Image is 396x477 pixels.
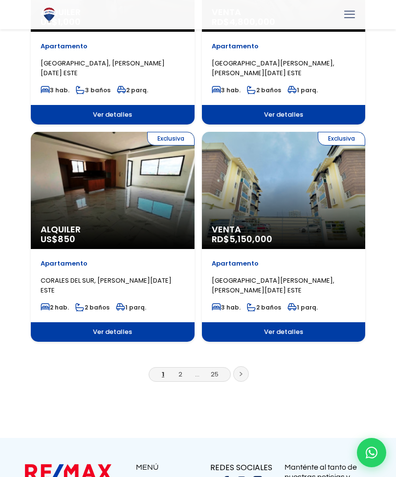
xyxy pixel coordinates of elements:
span: 2 baños [247,303,281,311]
a: Exclusiva Alquiler US$850 Apartamento CORALES DEL SUR, [PERSON_NAME][DATE] ESTE 2 hab. 2 baños 1 ... [31,132,195,342]
span: 3 hab. [212,303,241,311]
p: Apartamento [212,259,356,269]
span: 1 parq. [287,303,318,311]
span: 5,150,000 [229,233,272,245]
span: Ver detalles [202,105,366,124]
p: REDES SOCIALES [198,462,285,473]
span: 3 hab. [212,86,241,94]
p: MENÚ [136,462,198,473]
a: 1 [162,370,164,379]
img: Logo de REMAX [41,6,58,23]
span: Ver detalles [31,105,195,124]
span: Alquiler [41,225,185,234]
span: RD$ [212,233,272,245]
a: 2 [178,370,182,379]
span: 1 parq. [116,303,146,311]
span: 2 parq. [117,86,148,94]
span: 850 [58,233,75,245]
span: [GEOGRAPHIC_DATA][PERSON_NAME], [PERSON_NAME][DATE] ESTE [212,276,334,295]
span: 3 hab. [41,86,69,94]
span: CORALES DEL SUR, [PERSON_NAME][DATE] ESTE [41,276,172,295]
p: Apartamento [41,41,185,51]
a: Exclusiva Venta RD$5,150,000 Apartamento [GEOGRAPHIC_DATA][PERSON_NAME], [PERSON_NAME][DATE] ESTE... [202,132,366,342]
span: [GEOGRAPHIC_DATA], [PERSON_NAME][DATE] ESTE [41,59,165,78]
span: [GEOGRAPHIC_DATA][PERSON_NAME], [PERSON_NAME][DATE] ESTE [212,59,334,78]
span: Exclusiva [318,132,365,145]
a: 25 [211,370,219,379]
span: 2 baños [75,303,110,311]
span: 2 baños [247,86,281,94]
span: Ver detalles [202,322,366,342]
a: ... [195,370,199,379]
span: 2 hab. [41,303,69,311]
span: Venta [212,225,356,234]
span: Ver detalles [31,322,195,342]
span: 3 baños [76,86,110,94]
span: Exclusiva [147,132,195,145]
p: Apartamento [212,41,356,51]
a: mobile menu [341,6,358,23]
p: Apartamento [41,259,185,269]
span: US$ [41,233,75,245]
span: 1 parq. [287,86,318,94]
